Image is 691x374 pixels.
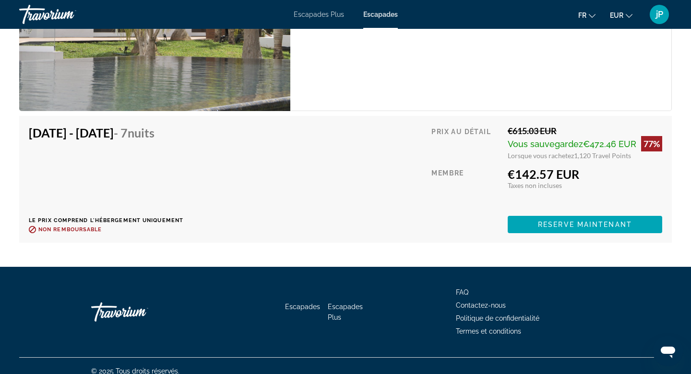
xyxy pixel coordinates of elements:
span: 1,120 Travel Points [574,151,631,160]
a: Politique de confidentialité [456,314,539,322]
span: - 7 [114,125,155,140]
div: Prix au détail [431,125,500,160]
p: Le prix comprend l'hébergement uniquement [29,217,183,224]
h4: [DATE] - [DATE] [29,125,176,140]
a: Escapades Plus [294,11,344,18]
span: Non remboursable [38,226,102,233]
iframe: Bouton de lancement de la fenêtre de messagerie [653,336,683,366]
div: 77% [641,136,662,151]
a: FAQ [456,288,468,296]
a: Escapades Plus [328,303,363,321]
span: Taxes non incluses [508,181,562,189]
span: nuits [128,125,155,140]
button: Changer de devise [610,8,632,22]
a: Termes et conditions [456,327,521,335]
font: jP [656,9,663,19]
div: €142.57 EUR [508,167,662,181]
a: Travorium [19,2,115,27]
a: Travorium [91,298,187,326]
div: Membre [431,167,500,209]
button: Reserve maintenant [508,216,662,233]
div: €615.03 EUR [508,125,662,136]
a: Escapades [363,11,398,18]
span: €472.46 EUR [583,139,636,149]
button: Changer de langue [578,8,596,22]
span: Vous sauvegardez [508,139,583,149]
button: Menu utilisateur [647,4,672,25]
span: Reserve maintenant [538,221,632,228]
a: Contactez-nous [456,301,506,309]
font: EUR [610,12,623,19]
a: Escapades [285,303,320,311]
span: Lorsque vous rachetez [508,151,574,160]
font: fr [578,12,586,19]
